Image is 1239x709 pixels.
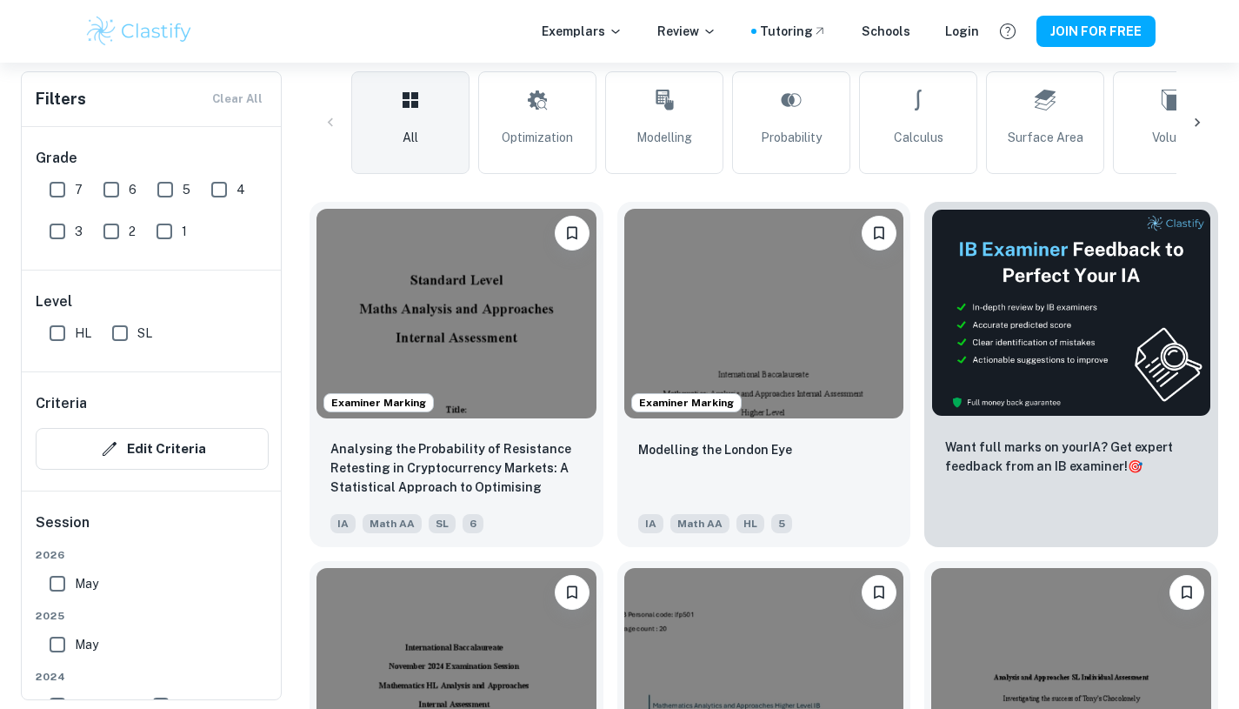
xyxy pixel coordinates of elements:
[463,514,483,533] span: 6
[75,324,91,343] span: HL
[36,291,269,312] h6: Level
[993,17,1023,46] button: Help and Feedback
[931,209,1211,417] img: Thumbnail
[75,635,98,654] span: May
[1152,128,1193,147] span: Volume
[617,202,911,547] a: Examiner MarkingPlease log in to bookmark exemplarsModelling the London EyeIAMath AAHL5
[555,216,590,251] button: Please log in to bookmark exemplars
[36,608,269,624] span: 2025
[761,128,822,147] span: Probability
[363,514,422,533] span: Math AA
[36,547,269,563] span: 2026
[555,575,590,610] button: Please log in to bookmark exemplars
[1128,459,1142,473] span: 🎯
[182,222,187,241] span: 1
[945,438,1197,476] p: Want full marks on your IA ? Get expert feedback from an IB examiner!
[636,128,692,147] span: Modelling
[36,393,87,414] h6: Criteria
[862,22,910,41] a: Schools
[638,440,792,459] p: Modelling the London Eye
[771,514,792,533] span: 5
[862,575,896,610] button: Please log in to bookmark exemplars
[330,514,356,533] span: IA
[36,148,269,169] h6: Grade
[75,222,83,241] span: 3
[638,514,663,533] span: IA
[75,180,83,199] span: 7
[542,22,623,41] p: Exemplars
[330,439,583,498] p: Analysing the Probability of Resistance Retesting in Cryptocurrency Markets: A Statistical Approa...
[75,574,98,593] span: May
[924,202,1218,547] a: ThumbnailWant full marks on yourIA? Get expert feedback from an IB examiner!
[36,512,269,547] h6: Session
[310,202,603,547] a: Examiner MarkingPlease log in to bookmark exemplarsAnalysing the Probability of Resistance Retest...
[403,128,418,147] span: All
[1169,575,1204,610] button: Please log in to bookmark exemplars
[129,222,136,241] span: 2
[624,209,904,418] img: Math AA IA example thumbnail: Modelling the London Eye
[894,128,943,147] span: Calculus
[657,22,716,41] p: Review
[137,324,152,343] span: SL
[1036,16,1156,47] button: JOIN FOR FREE
[736,514,764,533] span: HL
[670,514,729,533] span: Math AA
[316,209,596,418] img: Math AA IA example thumbnail: Analysing the Probability of Resistance
[36,428,269,470] button: Edit Criteria
[760,22,827,41] a: Tutoring
[429,514,456,533] span: SL
[84,14,195,49] img: Clastify logo
[36,669,269,685] span: 2024
[502,128,573,147] span: Optimization
[129,180,137,199] span: 6
[324,395,433,411] span: Examiner Marking
[862,216,896,251] button: Please log in to bookmark exemplars
[36,87,86,111] h6: Filters
[1008,128,1083,147] span: Surface Area
[632,395,741,411] span: Examiner Marking
[183,180,190,199] span: 5
[945,22,979,41] a: Login
[236,180,245,199] span: 4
